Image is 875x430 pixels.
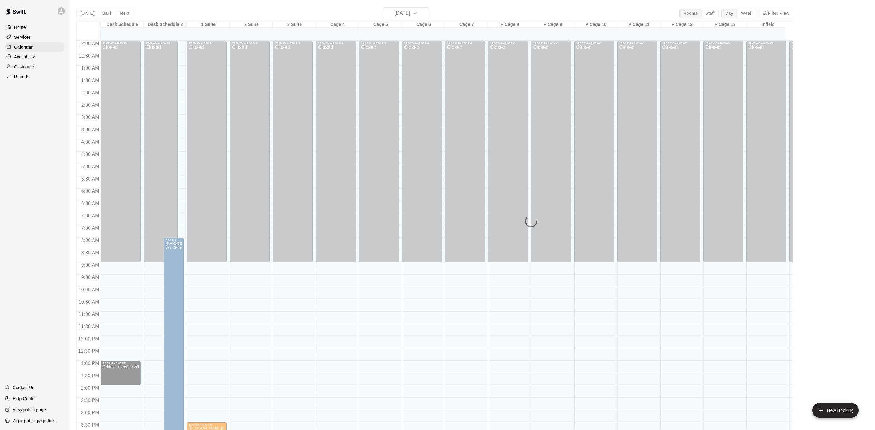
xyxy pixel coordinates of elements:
div: Closed [705,45,742,265]
div: 12:00 AM – 9:00 AM [748,42,785,45]
div: 12:00 AM – 9:00 AM [619,42,655,45]
div: 12:00 AM – 9:00 AM [791,42,828,45]
div: 12:00 AM – 9:00 AM: Closed [316,41,356,262]
div: 12:00 AM – 9:00 AM [576,42,612,45]
span: 2:00 PM [79,385,101,391]
span: 11:00 AM [77,312,101,317]
div: 12:00 AM – 9:00 AM [145,42,176,45]
span: 9:30 AM [80,275,101,280]
span: 8:00 AM [80,238,101,243]
div: P Cage 12 [660,22,703,28]
a: Customers [5,62,64,71]
div: 12:00 AM – 9:00 AM: Closed [703,41,743,262]
span: 3:00 PM [79,410,101,415]
span: 4:00 AM [80,139,101,145]
div: P Cage 10 [574,22,617,28]
div: P Cage 13 [703,22,746,28]
div: 8:00 AM – 7:00 PM [165,239,182,242]
span: 12:00 AM [77,41,101,46]
div: Desk Schedule [101,22,144,28]
div: 12:00 AM – 9:00 AM [404,42,440,45]
span: 12:30 AM [77,53,101,58]
div: Closed [102,45,139,265]
div: 12:00 AM – 9:00 AM [275,42,311,45]
div: Closed [662,45,698,265]
span: 6:00 AM [80,189,101,194]
span: 2:00 AM [80,90,101,95]
div: 3:30 PM – 4:30 PM [189,423,225,426]
a: Availability [5,52,64,62]
span: 5:00 AM [80,164,101,169]
p: Services [14,34,31,40]
div: Desk Schedule 2 [144,22,187,28]
p: Contact Us [13,384,34,391]
div: 12:00 AM – 9:00 AM [662,42,698,45]
div: 12:00 AM – 9:00 AM: Closed [746,41,786,262]
div: 12:00 AM – 9:00 AM: Closed [273,41,313,262]
div: Closed [791,45,828,265]
div: 1 Suite [187,22,230,28]
span: 9:00 AM [80,262,101,268]
p: Customers [14,64,35,70]
span: 1:30 PM [79,373,101,378]
a: Home [5,23,64,32]
a: Calendar [5,42,64,52]
div: 12:00 AM – 9:00 AM: Closed [531,41,571,262]
div: 12:00 AM – 9:00 AM [490,42,526,45]
a: Reports [5,72,64,81]
div: Closed [361,45,397,265]
div: 12:00 AM – 9:00 AM: Closed [789,41,829,262]
div: Closed [318,45,354,265]
p: Help Center [13,396,36,402]
p: Copy public page link [13,418,54,424]
div: 12:00 AM – 9:00 AM: Closed [445,41,485,262]
div: 12:00 AM – 9:00 AM: Closed [402,41,442,262]
div: Closed [490,45,526,265]
p: Availability [14,54,35,60]
div: Cage 5 [359,22,402,28]
div: 12:00 AM – 9:00 AM: Closed [660,41,700,262]
div: Closed [145,45,176,265]
div: Cage 6 [402,22,445,28]
div: Closed [533,45,569,265]
div: 12:00 AM – 9:00 AM: Closed [488,41,528,262]
span: Desk Schedule [165,246,188,249]
span: 7:30 AM [80,225,101,231]
div: P Cage 11 [617,22,660,28]
span: 2:30 PM [79,398,101,403]
span: 10:00 AM [77,287,101,292]
div: P Cage 9 [531,22,574,28]
div: 12:00 AM – 9:00 AM: Closed [101,41,141,262]
p: View public page [13,407,46,413]
div: 12:00 AM – 9:00 AM [318,42,354,45]
div: 12:00 AM – 9:00 AM [705,42,742,45]
div: 12:00 AM – 9:00 AM [533,42,569,45]
div: 12:00 AM – 9:00 AM: Closed [144,41,178,262]
p: Home [14,24,26,30]
div: 12:00 AM – 9:00 AM [447,42,483,45]
div: 12:00 AM – 9:00 AM: Closed [574,41,614,262]
span: 4:30 AM [80,152,101,157]
div: 12:00 AM – 9:00 AM [102,42,139,45]
span: 3:30 PM [79,422,101,428]
span: 12:30 PM [77,348,101,354]
a: Services [5,33,64,42]
div: 3 Suite [273,22,316,28]
span: 1:30 AM [80,78,101,83]
div: 12:00 AM – 9:00 AM [232,42,268,45]
div: 2 Suite [230,22,273,28]
div: Cage 4 [316,22,359,28]
div: Closed [447,45,483,265]
div: 12:00 AM – 9:00 AM: Closed [617,41,657,262]
span: 7:00 AM [80,213,101,218]
div: Closed [404,45,440,265]
span: 3:30 AM [80,127,101,132]
p: Reports [14,74,30,80]
span: 2:30 AM [80,102,101,108]
div: 12:00 AM – 9:00 AM [361,42,397,45]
